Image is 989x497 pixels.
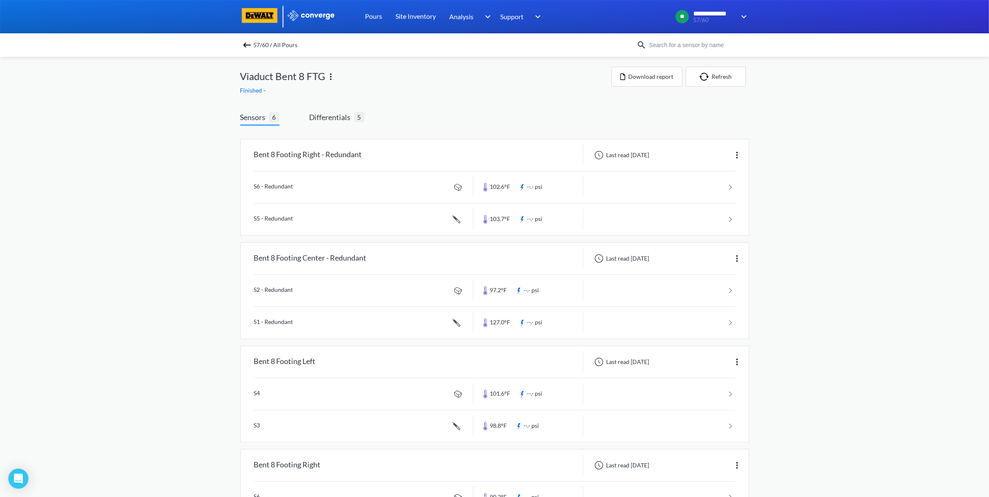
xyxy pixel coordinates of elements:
img: more.svg [326,72,336,82]
span: 5 [354,112,365,122]
div: Bent 8 Footing Left [254,351,316,373]
div: Last read [DATE] [590,460,652,470]
img: backspace.svg [242,40,252,50]
button: Refresh [686,67,746,87]
div: Last read [DATE] [590,357,652,367]
span: Sensors [240,111,269,123]
img: more.svg [732,460,742,470]
span: 57/60 / All Pours [254,39,298,51]
img: icon-search.svg [637,40,647,50]
button: Download report [612,67,682,87]
span: 57/60 [693,17,735,23]
span: - [264,87,268,94]
img: more.svg [732,150,742,160]
img: icon-refresh.svg [700,73,712,81]
div: Open Intercom Messenger [8,469,28,489]
div: Bent 8 Footing Right - Redundant [254,144,362,166]
span: Support [501,11,524,22]
input: Search for a sensor by name [647,40,747,50]
img: downArrow.svg [530,12,543,22]
div: Last read [DATE] [590,150,652,160]
div: Bent 8 Footing Center - Redundant [254,248,367,269]
div: Bent 8 Footing Right [254,454,321,476]
img: more.svg [732,357,742,367]
div: Last read [DATE] [590,254,652,264]
img: logo-dewalt.svg [240,8,279,23]
span: Finished [240,87,264,94]
span: Viaduct Bent 8 FTG [240,68,326,84]
span: 6 [269,112,279,122]
img: downArrow.svg [736,12,749,22]
img: downArrow.svg [479,12,493,22]
img: logo_ewhite.svg [287,10,335,21]
img: icon-file.svg [620,73,625,80]
img: more.svg [732,254,742,264]
span: Analysis [450,11,474,22]
span: Differentials [310,111,354,123]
